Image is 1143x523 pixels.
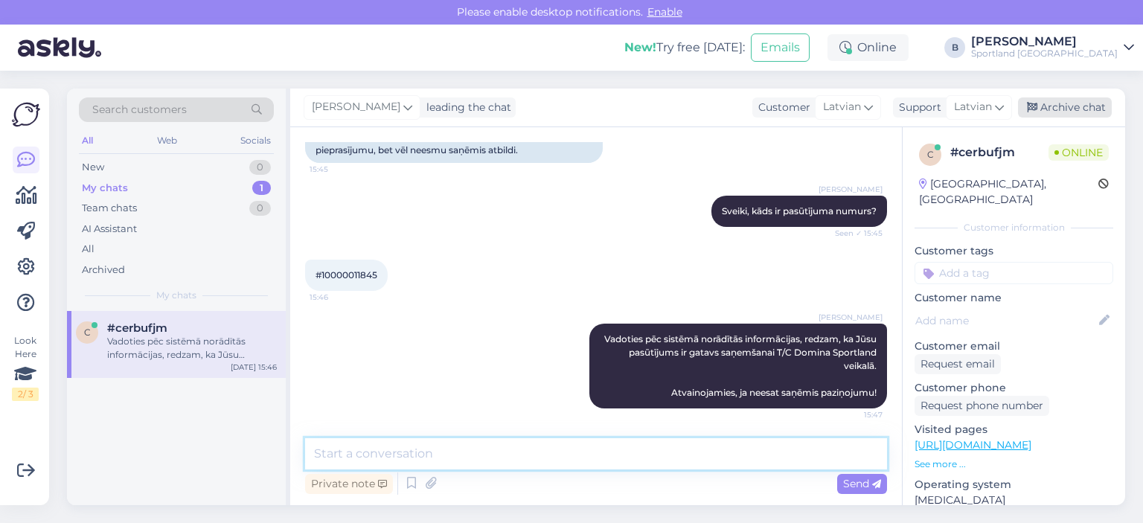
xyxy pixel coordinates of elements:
[82,181,128,196] div: My chats
[819,312,883,323] span: [PERSON_NAME]
[950,144,1048,161] div: # cerbufjm
[84,327,91,338] span: c
[624,40,656,54] b: New!
[944,37,965,58] div: B
[927,149,934,160] span: c
[915,354,1001,374] div: Request email
[107,321,167,335] span: #cerbufjm
[915,290,1113,306] p: Customer name
[819,184,883,195] span: [PERSON_NAME]
[82,201,137,216] div: Team chats
[92,102,187,118] span: Search customers
[12,100,40,129] img: Askly Logo
[604,333,879,398] span: Vadoties pēc sistēmā norādītās informācijas, redzam, ka Jūsu pasūtījums ir gatavs saņemšanai T/C ...
[1048,144,1109,161] span: Online
[827,228,883,239] span: Seen ✓ 15:45
[915,243,1113,259] p: Customer tags
[954,99,992,115] span: Latvian
[310,292,365,303] span: 15:46
[249,160,271,175] div: 0
[915,396,1049,416] div: Request phone number
[107,335,277,362] div: Vadoties pēc sistēmā norādītās informācijas, redzam, ka Jūsu pasūtījums ir gatavs saņemšanai T/C ...
[82,222,137,237] div: AI Assistant
[751,33,810,62] button: Emails
[12,334,39,401] div: Look Here
[915,422,1113,437] p: Visited pages
[252,181,271,196] div: 1
[154,131,180,150] div: Web
[249,201,271,216] div: 0
[752,100,810,115] div: Customer
[79,131,96,150] div: All
[971,48,1118,60] div: Sportland [GEOGRAPHIC_DATA]
[722,205,877,216] span: Sveiki, kāds ir pasūtījuma numurs?
[827,409,883,420] span: 15:47
[82,242,95,257] div: All
[919,176,1098,208] div: [GEOGRAPHIC_DATA], [GEOGRAPHIC_DATA]
[1018,97,1112,118] div: Archive chat
[971,36,1134,60] a: [PERSON_NAME]Sportland [GEOGRAPHIC_DATA]
[420,100,511,115] div: leading the chat
[643,5,687,19] span: Enable
[156,289,196,302] span: My chats
[312,99,400,115] span: [PERSON_NAME]
[237,131,274,150] div: Socials
[12,388,39,401] div: 2 / 3
[843,477,881,490] span: Send
[915,338,1113,354] p: Customer email
[310,164,365,175] span: 15:45
[915,492,1113,508] p: [MEDICAL_DATA]
[624,39,745,57] div: Try free [DATE]:
[915,477,1113,492] p: Operating system
[915,312,1096,329] input: Add name
[915,221,1113,234] div: Customer information
[82,263,125,277] div: Archived
[915,438,1031,452] a: [URL][DOMAIN_NAME]
[915,262,1113,284] input: Add a tag
[827,34,909,61] div: Online
[893,100,941,115] div: Support
[823,99,861,115] span: Latvian
[915,380,1113,396] p: Customer phone
[82,160,104,175] div: New
[316,269,377,280] span: #10000011845
[305,474,393,494] div: Private note
[971,36,1118,48] div: [PERSON_NAME]
[231,362,277,373] div: [DATE] 15:46
[915,458,1113,471] p: See more ...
